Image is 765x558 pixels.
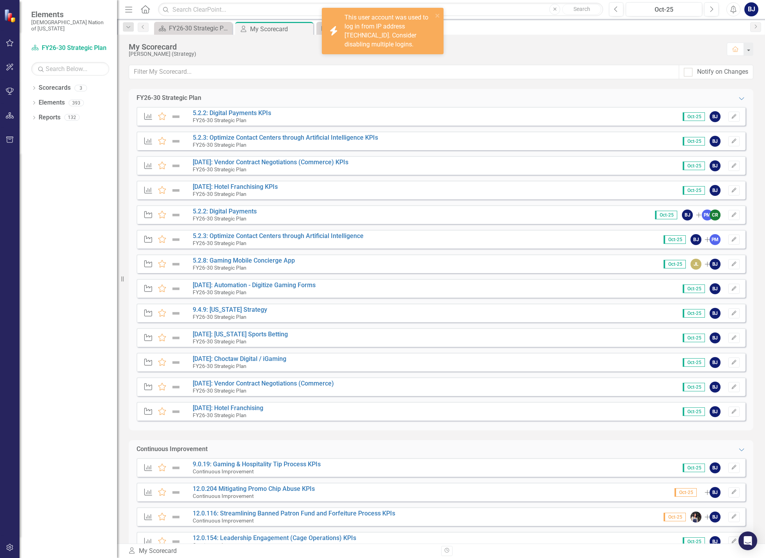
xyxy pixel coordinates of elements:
[710,111,721,122] div: BJ
[171,137,181,146] img: Not Defined
[655,211,677,219] span: Oct-25
[683,464,705,472] span: Oct-25
[31,44,109,53] a: FY26-30 Strategic Plan
[744,2,758,16] button: BJ
[64,114,80,121] div: 132
[683,309,705,318] span: Oct-25
[171,186,181,195] img: Not Defined
[193,331,288,338] a: [DATE]: [US_STATE] Sports Betting
[710,283,721,294] div: BJ
[193,412,247,418] small: FY26-30 Strategic Plan
[193,240,247,246] small: FY26-30 Strategic Plan
[193,460,321,468] a: 9.0.19: Gaming & Hospitality Tip Process KPIs
[690,512,701,522] img: Layla Freeman
[710,512,721,522] div: BJ
[683,186,705,195] span: Oct-25
[193,117,247,123] small: FY26-30 Strategic Plan
[683,162,705,170] span: Oct-25
[75,85,87,91] div: 3
[193,232,364,240] a: 5.2.3: Optimize Contact Centers through Artificial Intelligence
[710,406,721,417] div: BJ
[193,158,348,166] a: [DATE]: Vendor Contract Negotiations (Commerce) KPIs
[702,210,713,220] div: PM
[193,363,247,369] small: FY26-30 Strategic Plan
[129,51,719,57] div: [PERSON_NAME] (Strategy)
[193,306,267,313] a: 9.4.9: [US_STATE] Strategy
[193,517,254,524] small: Continuous Improvement
[628,5,699,14] div: Oct-25
[683,358,705,367] span: Oct-25
[193,183,278,190] a: [DATE]: Hotel Franchising KPIs
[193,380,334,387] a: [DATE]: Vendor Contract Negotiations (Commerce)
[738,531,757,550] div: Open Intercom Messenger
[31,62,109,76] input: Search Below...
[129,65,679,79] input: Filter My Scorecard...
[128,547,435,556] div: My Scorecard
[193,493,254,499] small: Continuous Improvement
[31,10,109,19] span: Elements
[39,98,65,107] a: Elements
[31,19,109,32] small: [DEMOGRAPHIC_DATA] Nation of [US_STATE]
[710,487,721,498] div: BJ
[683,112,705,121] span: Oct-25
[193,134,378,141] a: 5.2.3: Optimize Contact Centers through Artificial Intelligence KPIs
[710,136,721,147] div: BJ
[710,462,721,473] div: BJ
[137,445,208,454] div: Continuous Improvement
[193,191,247,197] small: FY26-30 Strategic Plan
[193,215,247,222] small: FY26-30 Strategic Plan
[171,161,181,171] img: Not Defined
[39,84,71,92] a: Scorecards
[171,488,181,497] img: Not Defined
[562,4,601,15] button: Search
[171,382,181,392] img: Not Defined
[193,355,286,363] a: [DATE]: Choctaw Digital / iGaming
[193,257,295,264] a: 5.2.8: Gaming Mobile Concierge App
[710,382,721,393] div: BJ
[683,284,705,293] span: Oct-25
[171,112,181,121] img: Not Defined
[250,24,311,34] div: My Scorecard
[697,68,748,76] div: Notify on Changes
[193,387,247,394] small: FY26-30 Strategic Plan
[664,260,686,268] span: Oct-25
[193,166,247,172] small: FY26-30 Strategic Plan
[171,358,181,367] img: Not Defined
[710,259,721,270] div: BJ
[156,23,230,33] a: FY26-30 Strategic Plan
[4,9,18,23] img: ClearPoint Strategy
[193,338,247,345] small: FY26-30 Strategic Plan
[626,2,702,16] button: Oct-25
[683,383,705,391] span: Oct-25
[137,94,201,103] div: FY26-30 Strategic Plan
[39,113,60,122] a: Reports
[171,463,181,473] img: Not Defined
[710,308,721,319] div: BJ
[193,281,316,289] a: [DATE]: Automation - Digitize Gaming Forms
[664,513,686,521] span: Oct-25
[69,100,84,106] div: 393
[573,6,590,12] span: Search
[710,234,721,245] div: PM
[344,13,433,49] div: This user account was used to log in from IP address [TECHNICAL_ID]. Consider disabling multiple ...
[171,333,181,343] img: Not Defined
[690,234,701,245] div: BJ
[193,510,395,517] a: 12.0.116: Streamlining Banned Patron Fund and Forfeiture Process KPIs
[674,488,697,497] span: Oct-25
[193,404,263,412] a: [DATE]: Hotel Franchising
[193,542,254,548] small: Continuous Improvement
[682,210,693,220] div: BJ
[193,534,356,542] a: 12.0.154: Leadership Engagement (Cage Operations) KPIs
[710,185,721,196] div: BJ
[710,357,721,368] div: BJ
[171,259,181,269] img: Not Defined
[683,537,705,546] span: Oct-25
[683,137,705,146] span: Oct-25
[171,235,181,244] img: Not Defined
[171,284,181,293] img: Not Defined
[318,23,392,33] a: 12.0.197: Forestry Financial Management
[171,407,181,416] img: Not Defined
[710,536,721,547] div: BJ
[435,11,440,20] button: close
